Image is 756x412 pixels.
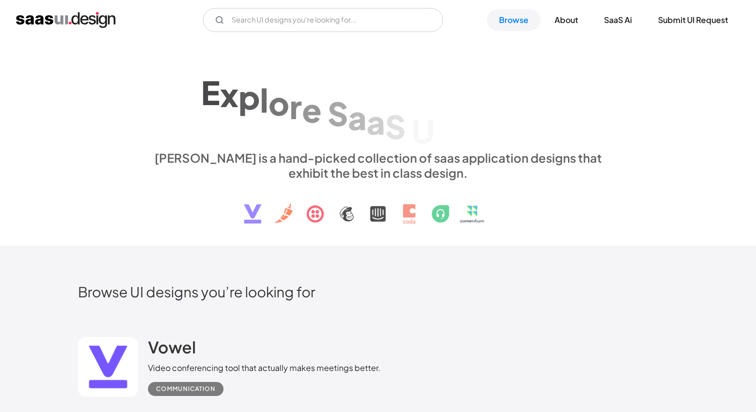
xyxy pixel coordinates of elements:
[78,283,678,300] h2: Browse UI designs you’re looking for
[148,150,608,180] div: [PERSON_NAME] is a hand-picked collection of saas application designs that exhibit the best in cl...
[302,90,321,129] div: e
[226,180,529,232] img: text, icon, saas logo
[16,12,115,28] a: home
[203,8,443,32] input: Search UI designs you're looking for...
[201,73,220,111] div: E
[542,9,590,31] a: About
[148,337,196,362] a: Vowel
[592,9,644,31] a: SaaS Ai
[487,9,540,31] a: Browse
[148,64,608,141] h1: Explore SaaS UI design patterns & interactions.
[203,8,443,32] form: Email Form
[238,78,260,116] div: p
[327,94,348,133] div: S
[348,98,366,137] div: a
[646,9,740,31] a: Submit UI Request
[148,337,196,357] h2: Vowel
[411,112,434,150] div: U
[268,83,289,122] div: o
[385,107,405,145] div: S
[148,362,380,374] div: Video conferencing tool that actually makes meetings better.
[156,383,215,395] div: Communication
[260,80,268,119] div: l
[366,102,385,141] div: a
[289,87,302,125] div: r
[220,75,238,114] div: x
